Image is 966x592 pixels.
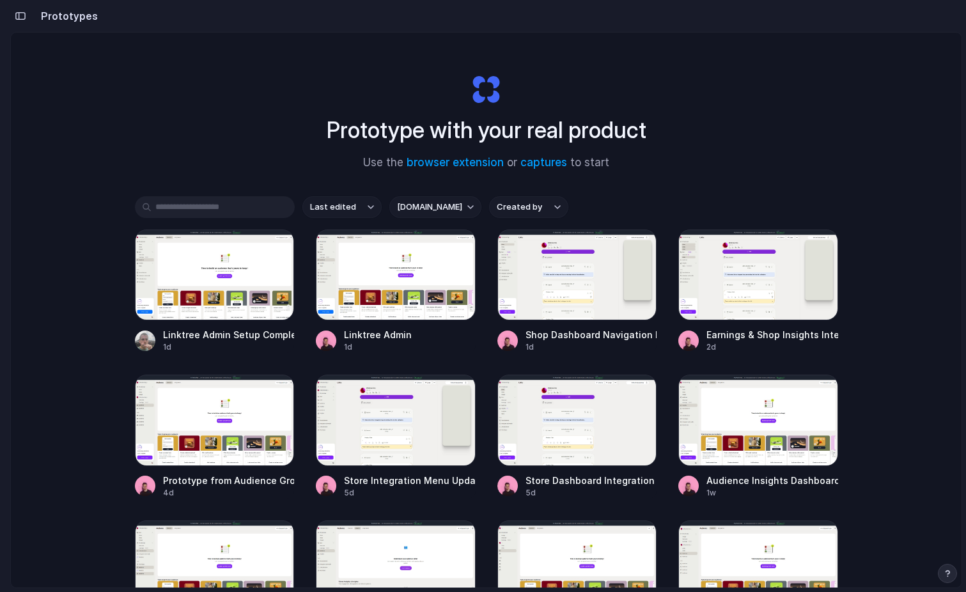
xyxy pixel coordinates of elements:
[520,156,567,169] a: captures
[163,341,295,353] div: 1d
[407,156,504,169] a: browser extension
[163,487,295,499] div: 4d
[497,230,657,353] a: Shop Dashboard Navigation ExtensionShop Dashboard Navigation Extension1d
[489,196,568,218] button: Created by
[135,375,295,498] a: Prototype from Audience Growth ToolsPrototype from Audience Growth Tools4d
[497,375,657,498] a: Store Dashboard IntegrationStore Dashboard Integration5d
[526,487,655,499] div: 5d
[706,474,838,487] div: Audience Insights Dashboard
[706,341,838,353] div: 2d
[706,487,838,499] div: 1w
[344,474,476,487] div: Store Integration Menu Update
[678,230,838,353] a: Earnings & Shop Insights IntegrationEarnings & Shop Insights Integration2d
[706,328,838,341] div: Earnings & Shop Insights Integration
[302,196,382,218] button: Last edited
[344,341,412,353] div: 1d
[526,341,657,353] div: 1d
[36,8,98,24] h2: Prototypes
[397,201,462,214] span: [DOMAIN_NAME]
[497,201,542,214] span: Created by
[344,328,412,341] div: Linktree Admin
[163,474,295,487] div: Prototype from Audience Growth Tools
[678,375,838,498] a: Audience Insights DashboardAudience Insights Dashboard1w
[344,487,476,499] div: 5d
[316,375,476,498] a: Store Integration Menu UpdateStore Integration Menu Update5d
[316,230,476,353] a: Linktree AdminLinktree Admin1d
[389,196,481,218] button: [DOMAIN_NAME]
[163,328,295,341] div: Linktree Admin Setup Completion
[526,474,655,487] div: Store Dashboard Integration
[327,113,646,147] h1: Prototype with your real product
[363,155,609,171] span: Use the or to start
[310,201,356,214] span: Last edited
[135,230,295,353] a: Linktree Admin Setup CompletionLinktree Admin Setup Completion1d
[526,328,657,341] div: Shop Dashboard Navigation Extension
